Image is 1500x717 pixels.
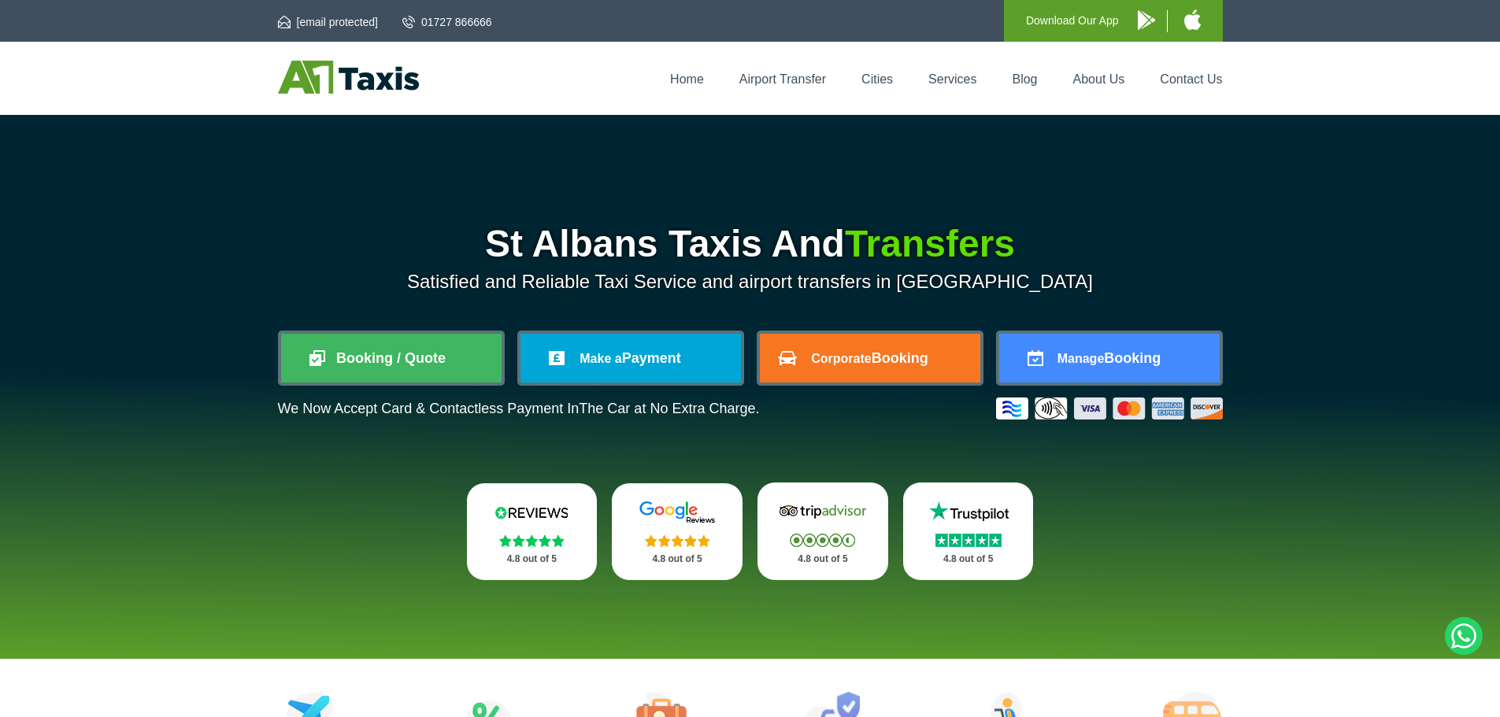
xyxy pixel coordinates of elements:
span: Make a [580,352,621,365]
a: Google Stars 4.8 out of 5 [612,483,743,580]
img: Stars [935,534,1002,547]
p: 4.8 out of 5 [629,549,725,569]
p: 4.8 out of 5 [484,549,580,569]
p: Download Our App [1026,11,1119,31]
img: A1 Taxis St Albans LTD [278,61,419,94]
img: A1 Taxis Android App [1138,10,1155,30]
h1: St Albans Taxis And [278,225,1223,263]
a: Services [928,72,976,86]
img: Stars [499,534,565,547]
a: Reviews.io Stars 4.8 out of 5 [467,483,598,580]
img: Trustpilot [921,500,1016,523]
img: Credit And Debit Cards [996,397,1223,419]
p: Satisfied and Reliable Taxi Service and airport transfers in [GEOGRAPHIC_DATA] [278,271,1223,293]
a: Trustpilot Stars 4.8 out of 5 [903,482,1034,580]
span: [email protected] [297,16,379,28]
a: ManageBooking [999,334,1220,383]
a: Cities [861,72,893,86]
img: Reviews.io [484,501,579,524]
a: Make aPayment [520,334,741,383]
span: Transfers [845,223,1015,264]
a: Home [670,72,704,86]
img: A1 Taxis iPhone App [1184,9,1201,30]
img: Tripadvisor [776,500,870,523]
span: Manage [1057,352,1105,365]
span: The Car at No Extra Charge. [579,401,759,416]
a: Contact Us [1160,72,1222,86]
p: 4.8 out of 5 [920,549,1017,569]
a: Booking / Quote [281,334,502,383]
a: About Us [1073,72,1125,86]
a: 01727 866666 [402,14,492,30]
img: Stars [645,534,710,547]
a: CorporateBooking [760,334,980,383]
img: Google [630,501,724,524]
a: Tripadvisor Stars 4.8 out of 5 [757,482,888,580]
p: 4.8 out of 5 [775,549,871,569]
img: Stars [790,534,855,547]
a: [email protected] [278,14,379,30]
a: Blog [1012,72,1037,86]
a: Airport Transfer [739,72,826,86]
p: We Now Accept Card & Contactless Payment In [278,401,760,417]
span: Corporate [811,352,871,365]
